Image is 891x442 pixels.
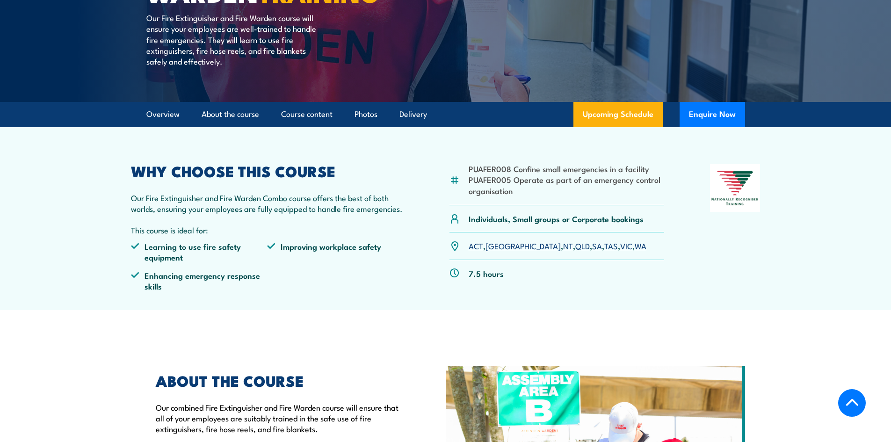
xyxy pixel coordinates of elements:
[485,240,561,251] a: [GEOGRAPHIC_DATA]
[620,240,632,251] a: VIC
[131,270,268,292] li: Enhancing emergency response skills
[131,241,268,263] li: Learning to use fire safety equipment
[267,241,404,263] li: Improving workplace safety
[573,102,663,127] a: Upcoming Schedule
[131,225,404,235] p: This course is ideal for:
[469,240,483,251] a: ACT
[281,102,333,127] a: Course content
[710,164,761,212] img: Nationally Recognised Training logo.
[156,402,403,435] p: Our combined Fire Extinguisher and Fire Warden course will ensure that all of your employees are ...
[469,174,665,196] li: PUAFER005 Operate as part of an emergency control organisation
[156,374,403,387] h2: ABOUT THE COURSE
[680,102,745,127] button: Enquire Now
[575,240,590,251] a: QLD
[131,192,404,214] p: Our Fire Extinguisher and Fire Warden Combo course offers the best of both worlds, ensuring your ...
[355,102,377,127] a: Photos
[563,240,573,251] a: NT
[635,240,646,251] a: WA
[469,163,665,174] li: PUAFER008 Confine small emergencies in a facility
[146,102,180,127] a: Overview
[131,164,404,177] h2: WHY CHOOSE THIS COURSE
[469,213,644,224] p: Individuals, Small groups or Corporate bookings
[202,102,259,127] a: About the course
[592,240,602,251] a: SA
[469,240,646,251] p: , , , , , , ,
[399,102,427,127] a: Delivery
[604,240,618,251] a: TAS
[146,12,317,67] p: Our Fire Extinguisher and Fire Warden course will ensure your employees are well-trained to handl...
[469,268,504,279] p: 7.5 hours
